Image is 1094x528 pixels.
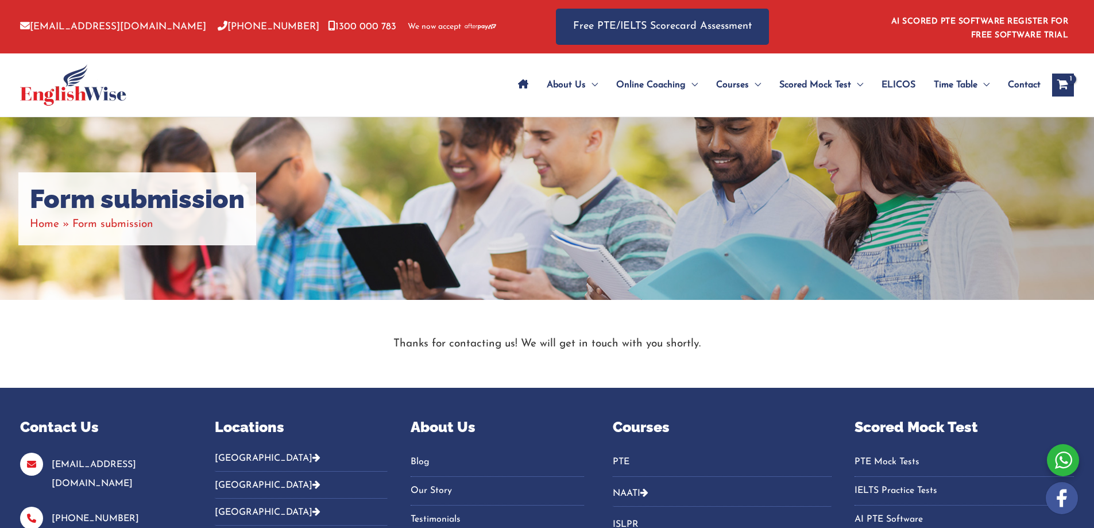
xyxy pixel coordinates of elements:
[851,65,863,105] span: Menu Toggle
[30,215,245,234] nav: Breadcrumbs
[52,514,139,523] a: [PHONE_NUMBER]
[1052,74,1074,97] a: View Shopping Cart, 1 items
[20,64,126,106] img: cropped-ew-logo
[1046,482,1078,514] img: white-facebook.png
[613,453,832,477] nav: Menu
[411,453,583,472] a: Blog
[215,499,388,526] button: [GEOGRAPHIC_DATA]
[1008,65,1041,105] span: Contact
[215,453,388,472] button: [GEOGRAPHIC_DATA]
[72,219,153,230] span: Form submission
[218,22,319,32] a: [PHONE_NUMBER]
[215,472,388,499] button: [GEOGRAPHIC_DATA]
[215,417,388,438] p: Locations
[882,65,915,105] span: ELICOS
[977,65,989,105] span: Menu Toggle
[509,65,1041,105] nav: Site Navigation: Main Menu
[616,65,686,105] span: Online Coaching
[52,460,136,488] a: [EMAIL_ADDRESS][DOMAIN_NAME]
[465,24,496,30] img: Afterpay-Logo
[779,65,851,105] span: Scored Mock Test
[749,65,761,105] span: Menu Toggle
[613,453,832,472] a: PTE
[30,219,59,230] a: Home
[884,8,1074,45] aside: Header Widget 1
[586,65,598,105] span: Menu Toggle
[547,65,586,105] span: About Us
[538,65,607,105] a: About UsMenu Toggle
[613,480,832,507] button: NAATI
[30,184,245,215] h1: Form submission
[20,417,186,438] p: Contact Us
[999,65,1041,105] a: Contact
[686,65,698,105] span: Menu Toggle
[328,22,396,32] a: 1300 000 783
[855,481,1074,500] a: IELTS Practice Tests
[607,65,707,105] a: Online CoachingMenu Toggle
[934,65,977,105] span: Time Table
[872,65,925,105] a: ELICOS
[770,65,872,105] a: Scored Mock TestMenu Toggle
[613,489,640,498] a: NAATI
[211,334,883,353] p: Thanks for contacting us! We will get in touch with you shortly.
[556,9,769,45] a: Free PTE/IELTS Scorecard Assessment
[411,481,583,500] a: Our Story
[925,65,999,105] a: Time TableMenu Toggle
[716,65,749,105] span: Courses
[411,417,583,438] p: About Us
[855,417,1074,438] p: Scored Mock Test
[20,22,206,32] a: [EMAIL_ADDRESS][DOMAIN_NAME]
[408,21,461,33] span: We now accept
[707,65,770,105] a: CoursesMenu Toggle
[613,417,832,438] p: Courses
[891,17,1069,40] a: AI SCORED PTE SOFTWARE REGISTER FOR FREE SOFTWARE TRIAL
[855,453,1074,472] a: PTE Mock Tests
